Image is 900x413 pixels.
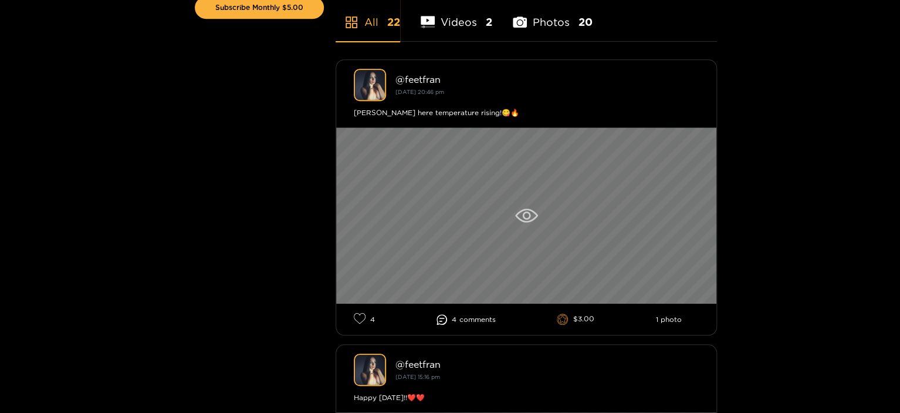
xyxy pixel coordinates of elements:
li: $3.00 [557,314,594,325]
div: Happy [DATE]!!❤️❤️ [354,392,699,404]
div: [PERSON_NAME] here temperature rising!😋🔥 [354,107,699,119]
span: 2 [486,15,492,29]
li: 1 photo [655,315,681,324]
span: 22 [387,15,400,29]
div: @ feetfran [395,74,699,85]
li: 4 [437,314,496,325]
small: [DATE] 20:46 pm [395,89,444,95]
span: 20 [578,15,593,29]
li: 4 [354,313,375,326]
span: comment s [459,315,496,324]
span: appstore [344,15,358,29]
small: [DATE] 15:16 pm [395,374,440,380]
div: @ feetfran [395,359,699,370]
img: feetfran [354,69,386,101]
img: feetfran [354,354,386,386]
